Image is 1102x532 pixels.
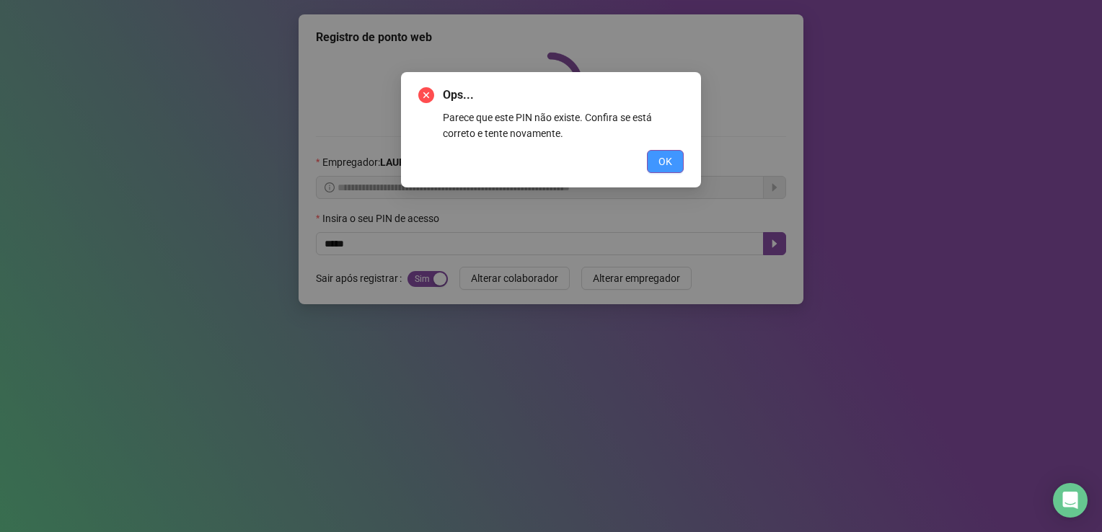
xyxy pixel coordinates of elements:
span: close-circle [418,87,434,103]
span: OK [658,154,672,169]
div: Open Intercom Messenger [1053,483,1088,518]
button: OK [647,150,684,173]
span: Ops... [443,87,684,104]
div: Parece que este PIN não existe. Confira se está correto e tente novamente. [443,110,684,141]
